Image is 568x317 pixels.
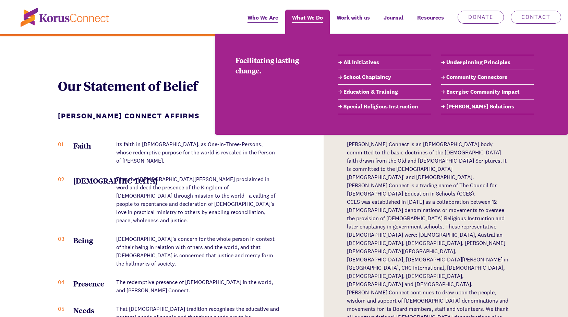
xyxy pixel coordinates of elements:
[73,305,106,315] span: Needs
[73,175,106,186] span: [DEMOGRAPHIC_DATA]
[116,235,279,268] p: [DEMOGRAPHIC_DATA]’s concern for the whole person in context of their being in relation with othe...
[441,58,534,67] a: Underpinning Principles
[384,13,403,23] span: Journal
[73,278,106,289] span: Presence
[292,13,323,23] span: What We Do
[285,10,330,34] a: What We Do
[338,73,431,81] a: School Chaplaincy
[235,55,318,75] div: Facilitating lasting change.
[58,235,73,243] span: 03
[116,278,279,295] p: The redemptive presence of [DEMOGRAPHIC_DATA] in the world, and [PERSON_NAME] Connect.
[377,10,410,34] a: Journal
[441,73,534,81] a: Community Connectors
[337,13,370,23] span: Work with us
[73,140,106,151] span: Faith
[116,140,279,165] p: Its faith in [DEMOGRAPHIC_DATA], as One-in-Three-Persons, whose redemptive purpose for the world ...
[247,13,278,23] span: Who We Are
[338,103,431,111] a: Special Religious Instruction
[21,8,109,27] img: korus-connect%2Fc5177985-88d5-491d-9cd7-4a1febad1357_logo.svg
[511,11,561,24] a: Contact
[410,10,451,34] div: Resources
[58,278,73,286] span: 04
[441,88,534,96] a: Energise Community Impact
[58,78,279,94] h2: Our Statement of Belief
[347,181,510,198] p: [PERSON_NAME] Connect is a trading name of The Council for [DEMOGRAPHIC_DATA] Education in School...
[58,140,73,149] span: 01
[58,305,73,313] span: 05
[330,10,377,34] a: Work with us
[116,175,279,225] p: That the [DEMOGRAPHIC_DATA][PERSON_NAME] proclaimed in word and deed the presence of the Kingdom ...
[458,11,504,24] a: Donate
[347,198,510,289] p: CCES was established in [DATE] as a collaboration between 12 [DEMOGRAPHIC_DATA] denominations or ...
[338,58,431,67] a: All Initiatives
[338,88,431,96] a: Education & Training
[73,235,106,245] span: Being
[58,113,279,130] h3: [PERSON_NAME] Connect Affirms
[347,140,510,181] p: [PERSON_NAME] Connect is an [DEMOGRAPHIC_DATA] body committed to the basic doctrines of the [DEMO...
[441,103,534,111] a: [PERSON_NAME] Solutions
[58,175,73,184] span: 02
[241,10,285,34] a: Who We Are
